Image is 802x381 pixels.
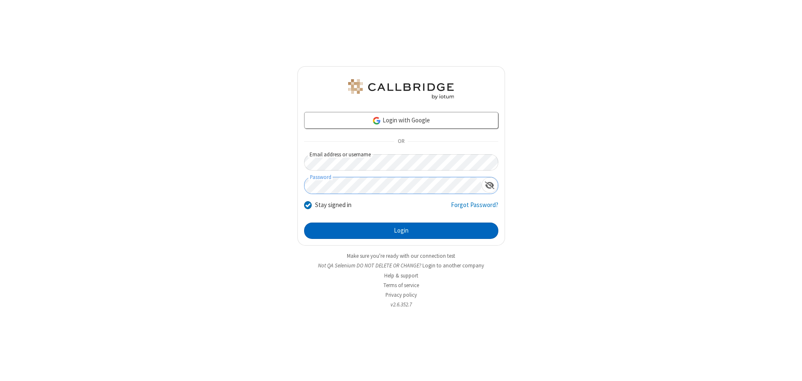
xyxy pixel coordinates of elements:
span: OR [394,136,408,148]
a: Forgot Password? [451,200,498,216]
button: Login [304,223,498,239]
a: Help & support [384,272,418,279]
a: Terms of service [383,282,419,289]
a: Privacy policy [385,291,417,298]
button: Login to another company [422,262,484,270]
img: google-icon.png [372,116,381,125]
label: Stay signed in [315,200,352,210]
li: Not QA Selenium DO NOT DELETE OR CHANGE? [297,262,505,270]
li: v2.6.352.7 [297,301,505,308]
input: Email address or username [304,154,498,171]
div: Show password [482,177,498,193]
a: Make sure you're ready with our connection test [347,252,455,259]
img: QA Selenium DO NOT DELETE OR CHANGE [346,79,456,99]
a: Login with Google [304,112,498,129]
input: Password [305,177,482,194]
